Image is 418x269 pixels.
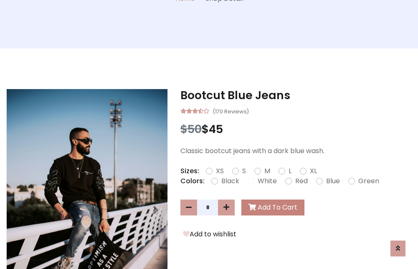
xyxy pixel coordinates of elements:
[221,176,239,186] label: Black
[358,176,379,186] label: Green
[295,176,308,186] label: Red
[216,166,224,176] label: XS
[180,229,239,240] button: Add to wishlist
[209,121,223,137] span: 45
[180,123,412,136] h3: $
[180,121,202,137] span: $50
[242,166,246,176] label: S
[213,106,249,116] small: (170 Reviews)
[310,166,317,176] label: XL
[258,176,277,186] label: White
[289,166,291,176] label: L
[264,166,270,176] label: M
[180,146,412,156] p: Classic bootcut jeans with a dark blue wash.
[241,200,304,215] button: Add To Cart
[180,166,199,176] p: Sizes:
[180,176,205,186] p: Colors:
[180,89,412,102] h3: Bootcut Blue Jeans
[326,176,340,186] label: Blue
